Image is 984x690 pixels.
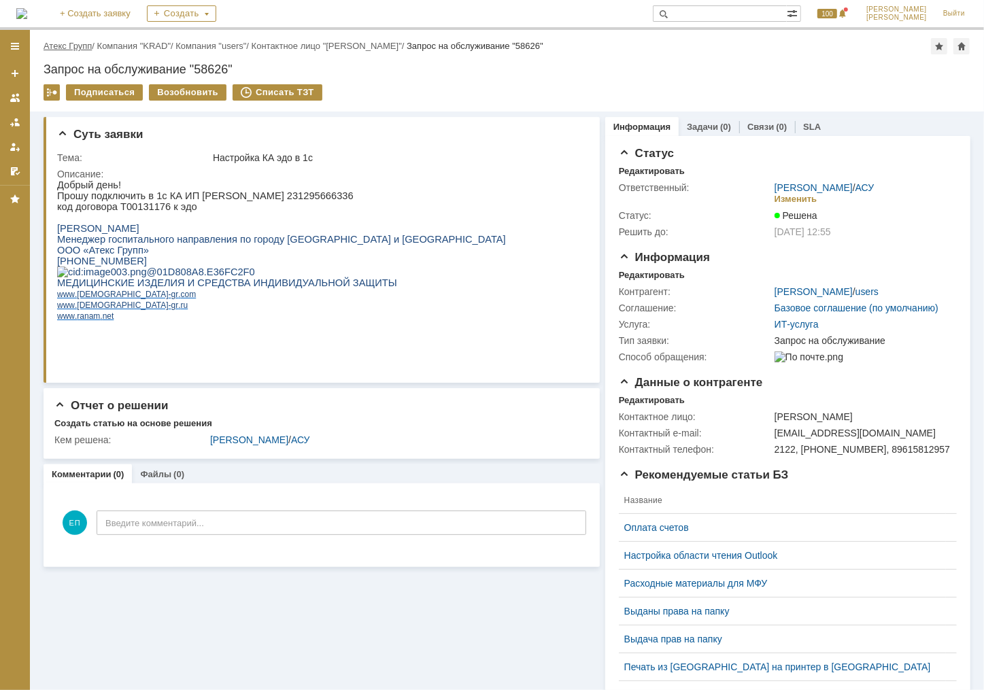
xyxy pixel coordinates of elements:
span: . [121,121,123,131]
div: / [97,41,176,51]
span: net [46,132,57,141]
span: . [18,121,20,131]
a: Файлы [140,469,171,479]
div: / [252,41,407,51]
img: По почте.png [775,351,843,362]
a: Печать из [GEOGRAPHIC_DATA] на принтер в [GEOGRAPHIC_DATA] [624,661,940,672]
div: (0) [720,122,731,132]
div: (0) [114,469,124,479]
span: gr [114,110,122,120]
div: Создать [147,5,216,22]
span: - [112,121,114,131]
span: Статус [619,147,674,160]
div: Тип заявки: [619,335,772,346]
a: Создать заявку [4,63,26,84]
div: Настройка КА эдо в 1с [213,152,581,163]
th: Название [619,487,946,514]
a: SLA [803,122,821,132]
div: Создать статью на основе решения [54,418,212,429]
div: Изменить [775,194,817,205]
div: Контактный телефон: [619,444,772,455]
span: 100 [817,9,837,18]
div: Сделать домашней страницей [953,38,970,54]
span: - [112,110,114,120]
a: Выданы права на папку [624,606,940,617]
span: . [121,110,123,120]
span: ranam [20,132,43,141]
div: 2122, [PHONE_NUMBER], 89615812957 [775,444,951,455]
span: ЕП [63,511,87,535]
div: Ответственный: [619,182,772,193]
span: . [18,110,20,120]
div: Тема: [57,152,210,163]
span: Отчет о решении [54,399,168,412]
a: [PERSON_NAME] [210,434,288,445]
div: Контактное лицо: [619,411,772,422]
span: gr [114,121,122,131]
a: ИТ-услуга [775,319,819,330]
div: Работа с массовостью [44,84,60,101]
span: Рекомендуемые статьи БЗ [619,468,789,481]
a: Задачи [687,122,718,132]
div: Способ обращения: [619,351,772,362]
div: Запрос на обслуживание [775,335,951,346]
div: Добавить в избранное [931,38,947,54]
div: Редактировать [619,166,685,177]
a: Настройка области чтения Outlook [624,550,940,561]
span: Данные о контрагенте [619,376,763,389]
div: / [775,286,879,297]
div: (0) [776,122,787,132]
a: Компания "users" [175,41,246,51]
a: Перейти на домашнюю страницу [16,8,27,19]
a: Выдача прав на папку [624,634,940,644]
span: Решена [775,210,817,221]
a: Заявки в моей ответственности [4,111,26,133]
img: logo [16,8,27,19]
a: АСУ [291,434,310,445]
a: Компания "KRAD" [97,41,171,51]
div: / [775,182,875,193]
div: Описание: [57,169,583,179]
span: . [18,132,20,141]
a: Базовое соглашение (по умолчанию) [775,303,938,313]
div: [EMAIL_ADDRESS][DOMAIN_NAME] [775,428,951,438]
span: com [124,110,139,120]
span: Информация [619,251,710,264]
div: / [210,434,581,445]
span: [DATE] 12:55 [775,226,831,237]
span: ru [124,121,131,131]
a: Информация [613,122,671,132]
a: [PERSON_NAME] [775,182,853,193]
div: Контрагент: [619,286,772,297]
span: Суть заявки [57,128,143,141]
span: [DEMOGRAPHIC_DATA] [20,110,111,120]
span: . [43,132,45,141]
a: Оплата счетов [624,522,940,533]
span: [PERSON_NAME] [866,5,927,14]
a: Мои заявки [4,136,26,158]
a: Контактное лицо "[PERSON_NAME]" [252,41,402,51]
div: / [44,41,97,51]
div: Кем решена: [54,434,207,445]
div: Контактный e-mail: [619,428,772,438]
a: Мои согласования [4,160,26,182]
a: Комментарии [52,469,112,479]
a: АСУ [855,182,875,193]
div: (0) [173,469,184,479]
a: Расходные материалы для МФУ [624,578,940,589]
a: Атекс Групп [44,41,92,51]
div: Запрос на обслуживание "58626" [407,41,543,51]
div: Статус: [619,210,772,221]
a: [PERSON_NAME] [775,286,853,297]
span: [DEMOGRAPHIC_DATA] [20,121,111,131]
a: users [855,286,879,297]
div: Редактировать [619,270,685,281]
div: [PERSON_NAME] [775,411,951,422]
a: Связи [747,122,774,132]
